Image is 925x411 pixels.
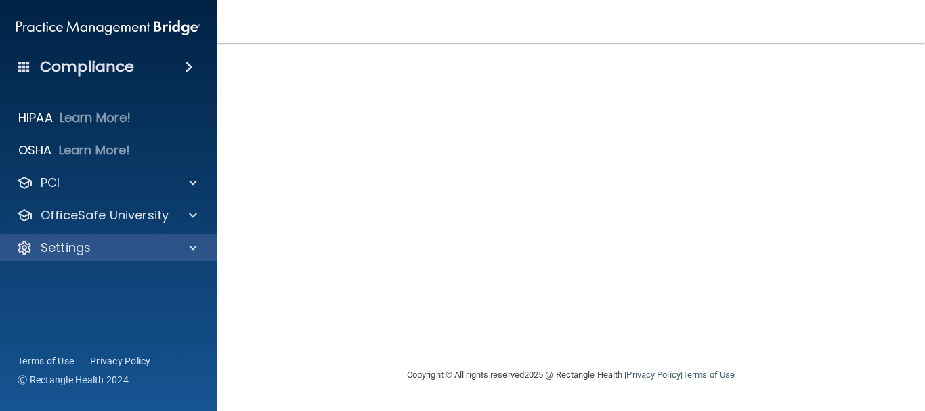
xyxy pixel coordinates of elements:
[626,370,680,380] a: Privacy Policy
[41,207,169,223] p: OfficeSafe University
[857,318,909,369] iframe: Drift Widget Chat Controller
[18,354,74,368] a: Terms of Use
[60,110,131,126] p: Learn More!
[40,58,134,77] h4: Compliance
[16,175,197,191] a: PCI
[16,207,197,223] a: OfficeSafe University
[90,354,151,368] a: Privacy Policy
[59,142,131,158] p: Learn More!
[18,110,53,126] p: HIPAA
[41,240,91,256] p: Settings
[41,175,60,191] p: PCI
[16,14,200,41] img: PMB logo
[18,142,52,158] p: OSHA
[16,240,197,256] a: Settings
[683,370,735,380] a: Terms of Use
[18,373,129,387] span: Ⓒ Rectangle Health 2024
[324,353,818,397] div: Copyright © All rights reserved 2025 @ Rectangle Health | |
